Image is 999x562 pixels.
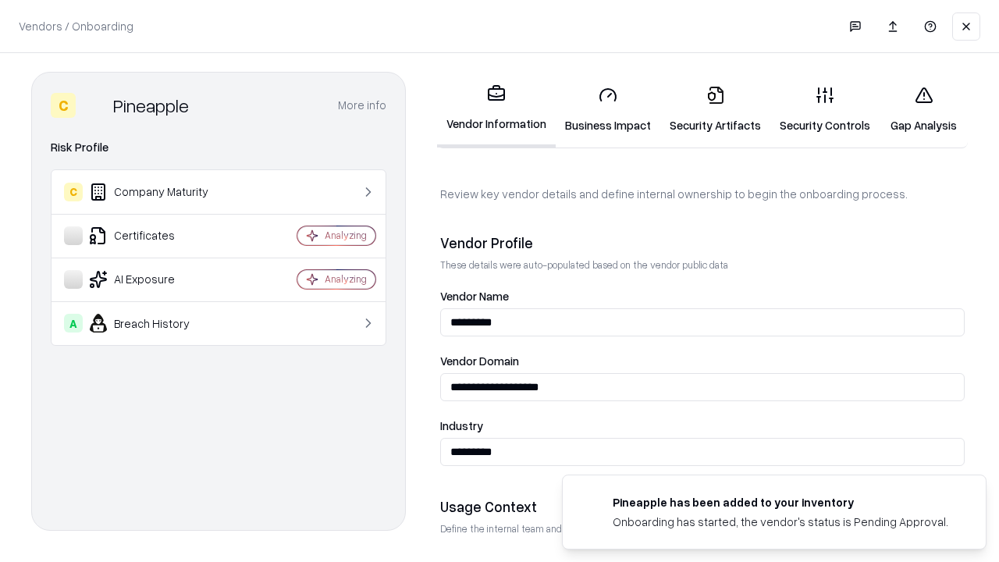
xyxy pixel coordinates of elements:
[51,93,76,118] div: C
[64,314,251,333] div: Breach History
[64,314,83,333] div: A
[440,233,965,252] div: Vendor Profile
[437,72,556,148] a: Vendor Information
[113,93,189,118] div: Pineapple
[51,138,386,157] div: Risk Profile
[440,420,965,432] label: Industry
[440,186,965,202] p: Review key vendor details and define internal ownership to begin the onboarding process.
[556,73,660,146] a: Business Impact
[325,272,367,286] div: Analyzing
[440,290,965,302] label: Vendor Name
[440,258,965,272] p: These details were auto-populated based on the vendor public data
[64,183,251,201] div: Company Maturity
[64,183,83,201] div: C
[64,226,251,245] div: Certificates
[581,494,600,513] img: pineappleenergy.com
[440,497,965,516] div: Usage Context
[19,18,133,34] p: Vendors / Onboarding
[82,93,107,118] img: Pineapple
[613,514,948,530] div: Onboarding has started, the vendor's status is Pending Approval.
[64,270,251,289] div: AI Exposure
[660,73,770,146] a: Security Artifacts
[440,355,965,367] label: Vendor Domain
[338,91,386,119] button: More info
[613,494,948,510] div: Pineapple has been added to your inventory
[440,522,965,535] p: Define the internal team and reason for using this vendor. This helps assess business relevance a...
[325,229,367,242] div: Analyzing
[770,73,880,146] a: Security Controls
[880,73,968,146] a: Gap Analysis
